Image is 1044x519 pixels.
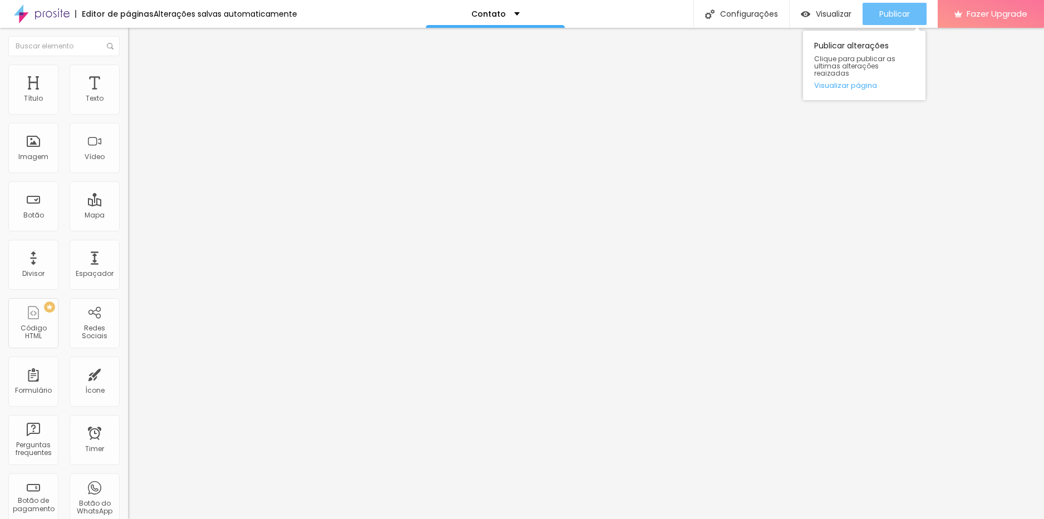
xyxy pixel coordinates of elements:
[76,270,114,278] div: Espaçador
[11,497,55,513] div: Botão de pagamento
[86,95,104,102] div: Texto
[816,9,851,18] span: Visualizar
[23,211,44,219] div: Botão
[8,36,120,56] input: Buscar elemento
[128,28,1044,519] iframe: Editor
[790,3,863,25] button: Visualizar
[814,82,914,89] a: Visualizar página
[22,270,45,278] div: Divisor
[879,9,910,18] span: Publicar
[75,10,154,18] div: Editor de páginas
[967,9,1027,18] span: Fazer Upgrade
[24,95,43,102] div: Título
[803,31,925,100] div: Publicar alterações
[705,9,715,19] img: Icone
[15,387,52,394] div: Formulário
[85,153,105,161] div: Vídeo
[85,445,104,453] div: Timer
[18,153,48,161] div: Imagem
[471,10,506,18] p: Contato
[72,324,116,340] div: Redes Sociais
[11,324,55,340] div: Código HTML
[154,10,297,18] div: Alterações salvas automaticamente
[85,387,105,394] div: Ícone
[72,500,116,516] div: Botão do WhatsApp
[11,441,55,457] div: Perguntas frequentes
[863,3,927,25] button: Publicar
[85,211,105,219] div: Mapa
[801,9,810,19] img: view-1.svg
[814,55,914,77] span: Clique para publicar as ultimas alterações reaizadas
[107,43,114,50] img: Icone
